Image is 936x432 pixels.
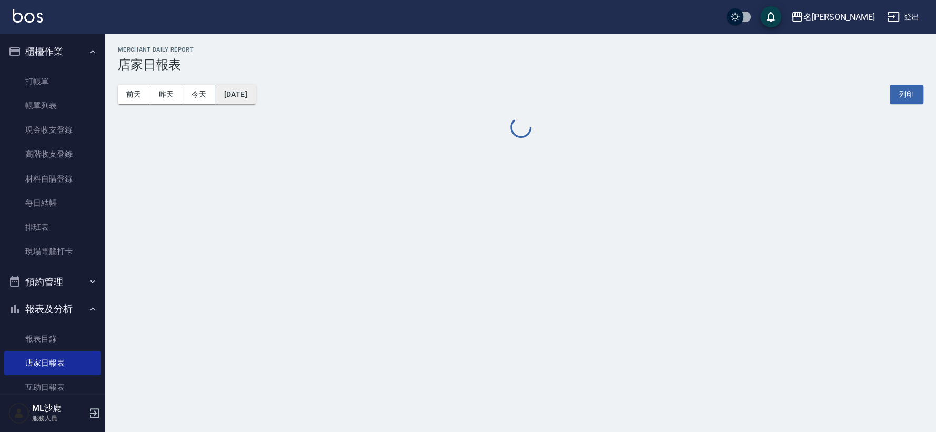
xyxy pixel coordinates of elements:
[4,215,101,239] a: 排班表
[118,85,150,104] button: 前天
[8,403,29,424] img: Person
[4,191,101,215] a: 每日結帳
[760,6,781,27] button: save
[803,11,874,24] div: 名[PERSON_NAME]
[4,351,101,375] a: 店家日報表
[13,9,43,23] img: Logo
[4,94,101,118] a: 帳單列表
[4,327,101,351] a: 報表目錄
[4,268,101,296] button: 預約管理
[32,403,86,414] h5: ML沙鹿
[787,6,879,28] button: 名[PERSON_NAME]
[890,85,923,104] button: 列印
[32,414,86,423] p: 服務人員
[118,57,923,72] h3: 店家日報表
[4,38,101,65] button: 櫃檯作業
[215,85,255,104] button: [DATE]
[883,7,923,27] button: 登出
[4,142,101,166] a: 高階收支登錄
[4,69,101,94] a: 打帳單
[150,85,183,104] button: 昨天
[4,118,101,142] a: 現金收支登錄
[4,295,101,323] button: 報表及分析
[4,375,101,399] a: 互助日報表
[4,239,101,264] a: 現場電腦打卡
[183,85,216,104] button: 今天
[118,46,923,53] h2: Merchant Daily Report
[4,167,101,191] a: 材料自購登錄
